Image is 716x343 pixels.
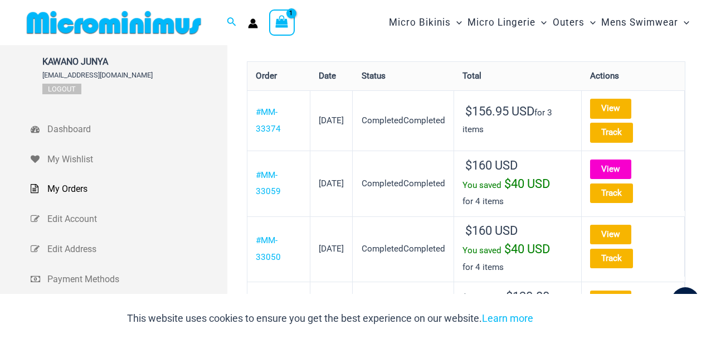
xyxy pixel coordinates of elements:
[465,104,472,118] span: $
[462,71,481,81] span: Total
[462,293,501,303] del: $160 USD
[451,8,462,37] span: Menu Toggle
[504,242,511,256] span: $
[465,158,472,172] span: $
[454,90,582,151] td: for 3 items
[590,71,619,81] span: Actions
[47,181,225,197] span: My Orders
[678,8,689,37] span: Menu Toggle
[585,8,596,37] span: Menu Toggle
[256,235,281,262] a: View order number MM-33050
[465,158,518,172] span: 160 USD
[465,104,534,118] span: 156.95 USD
[467,8,535,37] span: Micro Lingerie
[42,84,81,94] a: Logout
[506,289,513,303] span: $
[319,178,344,189] time: [DATE]
[31,204,227,234] a: Edit Account
[47,241,225,258] span: Edit Address
[462,289,549,322] span: 120.80 USD
[47,271,225,288] span: Payment Methods
[256,71,277,81] span: Order
[47,121,225,138] span: Dashboard
[504,177,550,191] span: 40 USD
[42,71,153,79] span: [EMAIL_ADDRESS][DOMAIN_NAME]
[535,8,547,37] span: Menu Toggle
[42,56,153,67] span: KAWANO JUNYA
[590,183,633,203] a: Track order number MM-33059
[465,224,518,238] span: 160 USD
[384,4,694,41] nav: Site Navigation
[47,151,225,168] span: My Wishlist
[590,249,633,268] a: Track order number MM-33050
[353,151,454,216] td: CompletedCompleted
[47,211,225,228] span: Edit Account
[319,115,344,125] time: [DATE]
[601,8,678,37] span: Mens Swimwear
[590,99,631,118] a: View order MM-33374
[362,71,386,81] span: Status
[127,310,533,327] p: This website uses cookies to ensure you get the best experience on our website.
[465,6,549,40] a: Micro LingerieMenu ToggleMenu Toggle
[353,90,454,151] td: CompletedCompleted
[31,114,227,144] a: Dashboard
[590,123,633,142] a: Track order number MM-33374
[504,242,550,256] span: 40 USD
[454,216,582,282] td: for 4 items
[386,6,465,40] a: Micro BikinisMenu ToggleMenu Toggle
[590,160,631,179] a: View order MM-33059
[31,144,227,175] a: My Wishlist
[31,234,227,264] a: Edit Address
[389,8,451,37] span: Micro Bikinis
[319,244,344,254] time: [DATE]
[590,225,631,244] a: View order MM-33050
[248,18,258,28] a: Account icon link
[227,16,237,30] a: Search icon link
[504,177,511,191] span: $
[454,151,582,216] td: for 4 items
[598,6,692,40] a: Mens SwimwearMenu ToggleMenu Toggle
[465,224,472,238] span: $
[462,241,573,259] div: You saved
[542,305,589,332] button: Accept
[256,107,281,134] a: View order number MM-33374
[22,10,206,35] img: MM SHOP LOGO FLAT
[319,71,336,81] span: Date
[553,8,585,37] span: Outers
[590,291,631,310] a: View order MM-33027
[353,216,454,282] td: CompletedCompleted
[269,9,295,35] a: View Shopping Cart, 1 items
[482,312,533,324] a: Learn more
[31,174,227,204] a: My Orders
[256,170,281,197] a: View order number MM-33059
[462,176,573,194] div: You saved
[31,264,227,294] a: Payment Methods
[550,6,598,40] a: OutersMenu ToggleMenu Toggle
